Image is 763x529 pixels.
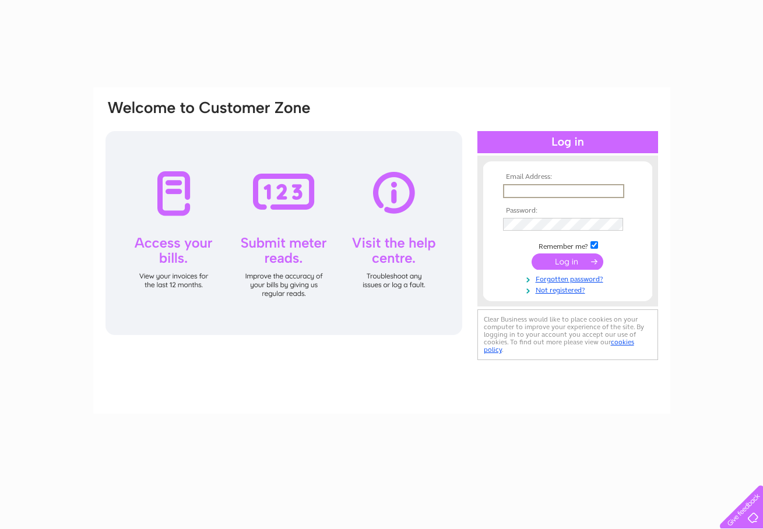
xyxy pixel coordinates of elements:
[477,309,658,360] div: Clear Business would like to place cookies on your computer to improve your experience of the sit...
[484,338,634,354] a: cookies policy
[503,284,635,295] a: Not registered?
[503,273,635,284] a: Forgotten password?
[500,173,635,181] th: Email Address:
[500,207,635,215] th: Password:
[500,239,635,251] td: Remember me?
[532,253,603,270] input: Submit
